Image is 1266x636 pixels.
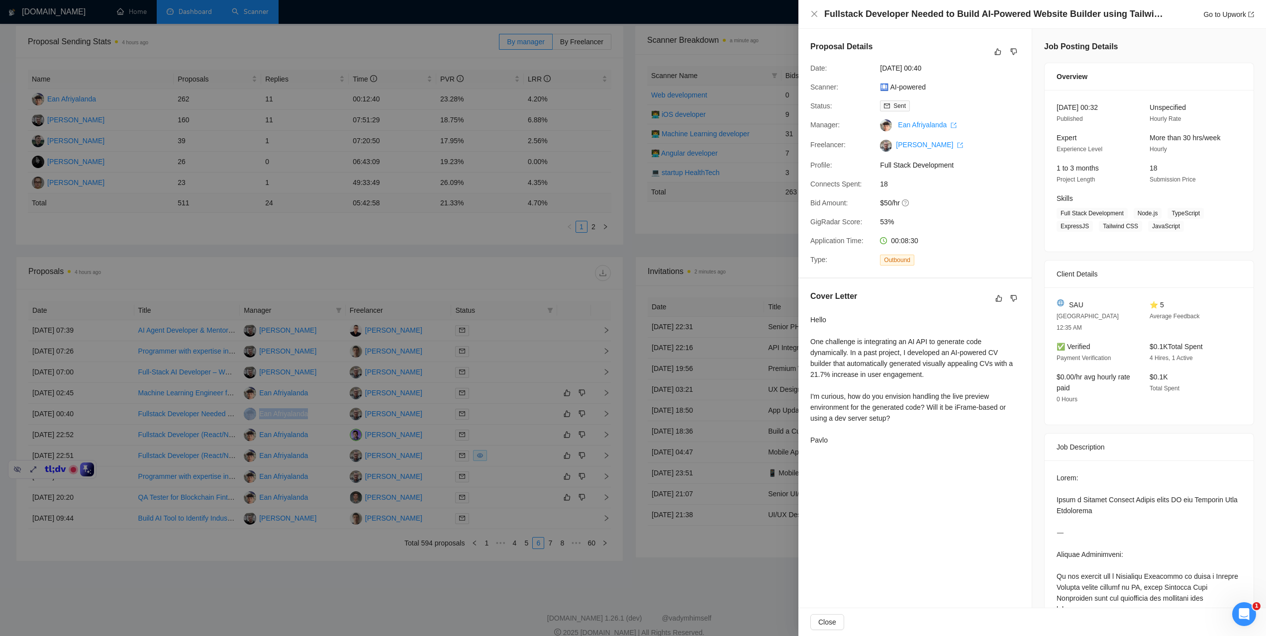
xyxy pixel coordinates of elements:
[810,199,848,207] span: Bid Amount:
[824,8,1168,20] h4: Fullstack Developer Needed to Build AI-Powered Website Builder using Tailwind Plus
[1150,176,1196,183] span: Submission Price
[1150,164,1158,172] span: 18
[880,160,1029,171] span: Full Stack Development
[880,140,892,152] img: c1bNrUOrIEmA2SDtewR3WpNv7SkIxnDdgK3S8ypKRFOUbGnZCdITuHNnm2tSkd8DQG
[1069,299,1083,310] span: SAU
[1168,208,1204,219] span: TypeScript
[880,197,1029,208] span: $50/hr
[880,216,1029,227] span: 53%
[1057,261,1242,287] div: Client Details
[884,103,890,109] span: mail
[1150,103,1186,111] span: Unspecified
[810,64,827,72] span: Date:
[810,614,844,630] button: Close
[1150,373,1168,381] span: $0.1K
[1150,355,1193,362] span: 4 Hires, 1 Active
[810,102,832,110] span: Status:
[1150,146,1167,153] span: Hourly
[1057,221,1093,232] span: ExpressJS
[1057,355,1111,362] span: Payment Verification
[1057,176,1095,183] span: Project Length
[1099,221,1142,232] span: Tailwind CSS
[1057,134,1076,142] span: Expert
[1150,115,1181,122] span: Hourly Rate
[896,141,963,149] a: [PERSON_NAME] export
[1150,343,1203,351] span: $0.1K Total Spent
[880,255,914,266] span: Outbound
[1057,208,1128,219] span: Full Stack Development
[1057,434,1242,460] div: Job Description
[1057,146,1102,153] span: Experience Level
[810,10,818,18] span: close
[994,48,1001,56] span: like
[1010,48,1017,56] span: dislike
[992,46,1004,58] button: like
[880,63,1029,74] span: [DATE] 00:40
[1008,292,1020,304] button: dislike
[810,180,862,188] span: Connects Spent:
[810,41,873,53] h5: Proposal Details
[893,102,906,109] span: Sent
[1248,11,1254,17] span: export
[1057,115,1083,122] span: Published
[1150,385,1179,392] span: Total Spent
[1150,313,1200,320] span: Average Feedback
[1057,164,1099,172] span: 1 to 3 months
[902,199,910,207] span: question-circle
[1150,134,1220,142] span: More than 30 hrs/week
[818,617,836,628] span: Close
[1057,343,1090,351] span: ✅ Verified
[1203,10,1254,18] a: Go to Upworkexport
[880,237,887,244] span: clock-circle
[1008,46,1020,58] button: dislike
[1044,41,1118,53] h5: Job Posting Details
[1148,221,1184,232] span: JavaScript
[1057,373,1130,392] span: $0.00/hr avg hourly rate paid
[1010,294,1017,302] span: dislike
[1057,194,1073,202] span: Skills
[1057,396,1077,403] span: 0 Hours
[891,237,918,245] span: 00:08:30
[810,290,857,302] h5: Cover Letter
[1150,301,1164,309] span: ⭐ 5
[1057,71,1087,82] span: Overview
[810,121,840,129] span: Manager:
[1134,208,1162,219] span: Node.js
[810,314,1020,446] div: Hello One challenge is integrating an AI API to generate code dynamically. In a past project, I d...
[995,294,1002,302] span: like
[810,141,846,149] span: Freelancer:
[898,121,957,129] a: Ean Afriyalanda export
[957,142,963,148] span: export
[810,218,862,226] span: GigRadar Score:
[810,10,818,18] button: Close
[1232,602,1256,626] iframe: Intercom live chat
[810,161,832,169] span: Profile:
[951,122,957,128] span: export
[1253,602,1261,610] span: 1
[810,83,838,91] span: Scanner:
[1057,313,1119,331] span: [GEOGRAPHIC_DATA] 12:35 AM
[1057,299,1064,306] img: 🌐
[810,256,827,264] span: Type:
[810,237,864,245] span: Application Time:
[993,292,1005,304] button: like
[1057,103,1098,111] span: [DATE] 00:32
[880,179,1029,189] span: 18
[880,83,926,91] a: 🛄 AI-powered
